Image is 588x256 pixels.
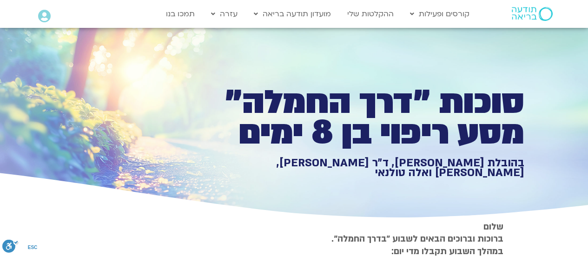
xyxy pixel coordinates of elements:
[206,5,242,23] a: עזרה
[405,5,474,23] a: קורסים ופעילות
[343,5,398,23] a: ההקלטות שלי
[483,221,503,233] strong: שלום
[249,5,336,23] a: מועדון תודעה בריאה
[202,87,524,148] h1: סוכות ״דרך החמלה״ מסע ריפוי בן 8 ימים
[161,5,199,23] a: תמכו בנו
[512,7,553,21] img: תודעה בריאה
[202,158,524,178] h1: בהובלת [PERSON_NAME], ד״ר [PERSON_NAME], [PERSON_NAME] ואלה טולנאי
